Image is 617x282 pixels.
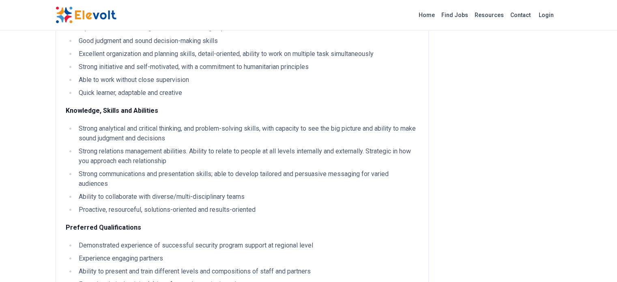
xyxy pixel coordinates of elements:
[76,241,419,250] li: Demonstrated experience of successful security program support at regional level
[76,62,419,72] li: Strong initiative and self-motivated, with a commitment to humanitarian principles
[76,36,419,46] li: Good judgment and sound decision-making skills
[415,9,438,22] a: Home
[56,6,116,24] img: Elevolt
[76,75,419,85] li: Able to work without close supervision
[76,88,419,98] li: Quick learner, adaptable and creative
[438,9,471,22] a: Find Jobs
[76,146,419,166] li: Strong relations management abilities. Ability to relate to people at all levels internally and e...
[76,49,419,59] li: Excellent organization and planning skills, detail-oriented, ability to work on multiple task sim...
[76,124,419,143] li: Strong analytical and critical thinking, and problem-solving skills, with capacity to see the big...
[66,224,141,231] strong: Preferred Qualifications
[66,107,158,114] strong: Knowledge, Skills and Abilities
[76,254,419,263] li: Experience engaging partners
[507,9,534,22] a: Contact
[471,9,507,22] a: Resources
[534,7,559,23] a: Login
[76,267,419,276] li: Ability to present and train different levels and compositions of staff and partners
[76,205,419,215] li: Proactive, resourceful, solutions-oriented and results-oriented
[76,169,419,189] li: Strong communications and presentation skills; able to develop tailored and persuasive messaging ...
[76,192,419,202] li: Ability to collaborate with diverse/multi-disciplinary teams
